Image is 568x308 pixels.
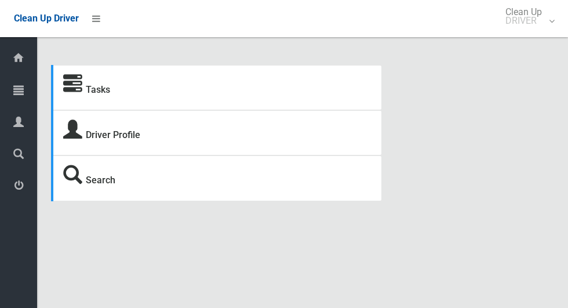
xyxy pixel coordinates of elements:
[86,129,140,140] a: Driver Profile
[505,16,542,25] small: DRIVER
[500,8,554,25] span: Clean Up
[86,84,110,95] a: Tasks
[86,175,115,186] a: Search
[14,13,79,24] span: Clean Up Driver
[14,10,79,27] a: Clean Up Driver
